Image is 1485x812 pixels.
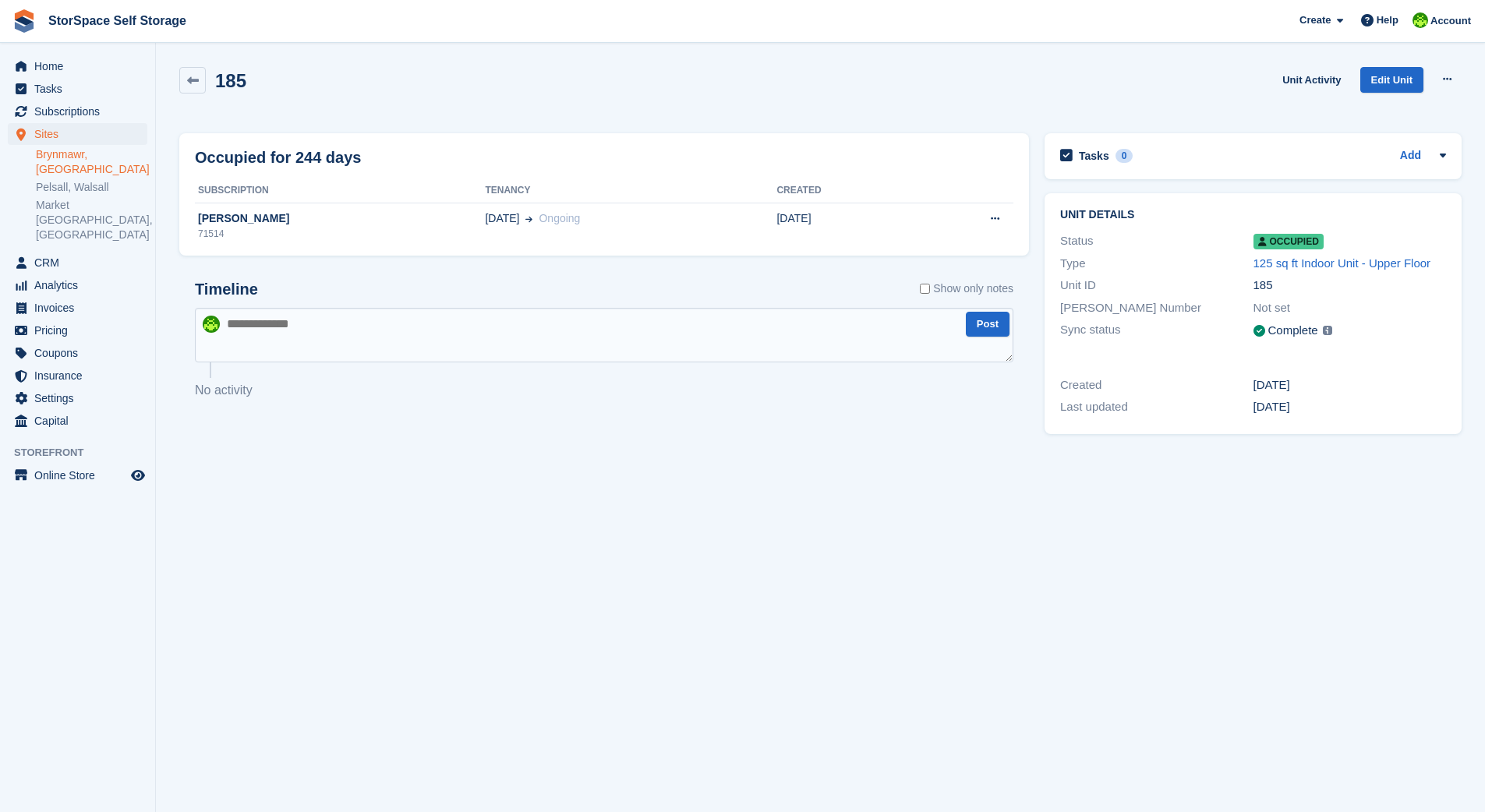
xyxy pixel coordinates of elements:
[8,252,147,274] a: menu
[920,281,1013,297] label: Show only notes
[1299,12,1331,28] span: Create
[8,274,147,296] a: menu
[8,55,147,77] a: menu
[8,464,147,486] a: menu
[1060,255,1253,273] div: Type
[8,78,147,100] a: menu
[1253,299,1446,317] div: Not set
[1377,12,1398,28] span: Help
[42,8,193,34] a: StorSpace Self Storage
[34,274,128,296] span: Analytics
[1253,376,1446,394] div: [DATE]
[203,316,220,333] img: paul catt
[8,342,147,364] a: menu
[920,281,930,297] input: Show only notes
[195,178,485,203] th: Subscription
[34,101,128,122] span: Subscriptions
[14,445,155,461] span: Storefront
[195,227,485,241] div: 71514
[8,387,147,409] a: menu
[195,281,258,298] h2: Timeline
[34,365,128,387] span: Insurance
[1253,234,1324,249] span: Occupied
[34,297,128,319] span: Invoices
[539,212,580,224] span: Ongoing
[8,297,147,319] a: menu
[34,252,128,274] span: CRM
[195,210,485,227] div: [PERSON_NAME]
[36,147,147,177] a: Brynmawr, [GEOGRAPHIC_DATA]
[1079,149,1109,163] h2: Tasks
[8,320,147,341] a: menu
[1253,256,1431,270] a: 125 sq ft Indoor Unit - Upper Floor
[215,70,246,91] h2: 185
[1060,232,1253,250] div: Status
[34,387,128,409] span: Settings
[1413,12,1428,28] img: paul catt
[1060,277,1253,295] div: Unit ID
[8,101,147,122] a: menu
[34,410,128,432] span: Capital
[12,9,36,33] img: stora-icon-8386f47178a22dfd0bd8f6a31ec36ba5ce8667c1dd55bd0f319d3a0aa187defe.svg
[1430,13,1471,29] span: Account
[34,342,128,364] span: Coupons
[1323,326,1332,335] img: icon-info-grey-7440780725fd019a000dd9b08b2336e03edf1995a4989e88bcd33f0948082b44.svg
[195,381,1013,400] p: No activity
[34,464,128,486] span: Online Store
[8,410,147,432] a: menu
[1268,322,1318,340] div: Complete
[1060,209,1446,221] h2: Unit details
[36,180,147,195] a: Pelsall, Walsall
[8,123,147,145] a: menu
[776,203,913,249] td: [DATE]
[1060,299,1253,317] div: [PERSON_NAME] Number
[1060,398,1253,416] div: Last updated
[485,178,776,203] th: Tenancy
[1360,67,1423,93] a: Edit Unit
[34,78,128,100] span: Tasks
[195,146,361,169] h2: Occupied for 244 days
[1116,149,1133,163] div: 0
[34,55,128,77] span: Home
[1400,147,1421,165] a: Add
[1253,398,1446,416] div: [DATE]
[1060,321,1253,341] div: Sync status
[966,312,1009,337] button: Post
[34,320,128,341] span: Pricing
[1253,277,1446,295] div: 185
[36,198,147,242] a: Market [GEOGRAPHIC_DATA], [GEOGRAPHIC_DATA]
[34,123,128,145] span: Sites
[129,466,147,485] a: Preview store
[776,178,913,203] th: Created
[485,210,519,227] span: [DATE]
[1060,376,1253,394] div: Created
[8,365,147,387] a: menu
[1276,67,1347,93] a: Unit Activity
